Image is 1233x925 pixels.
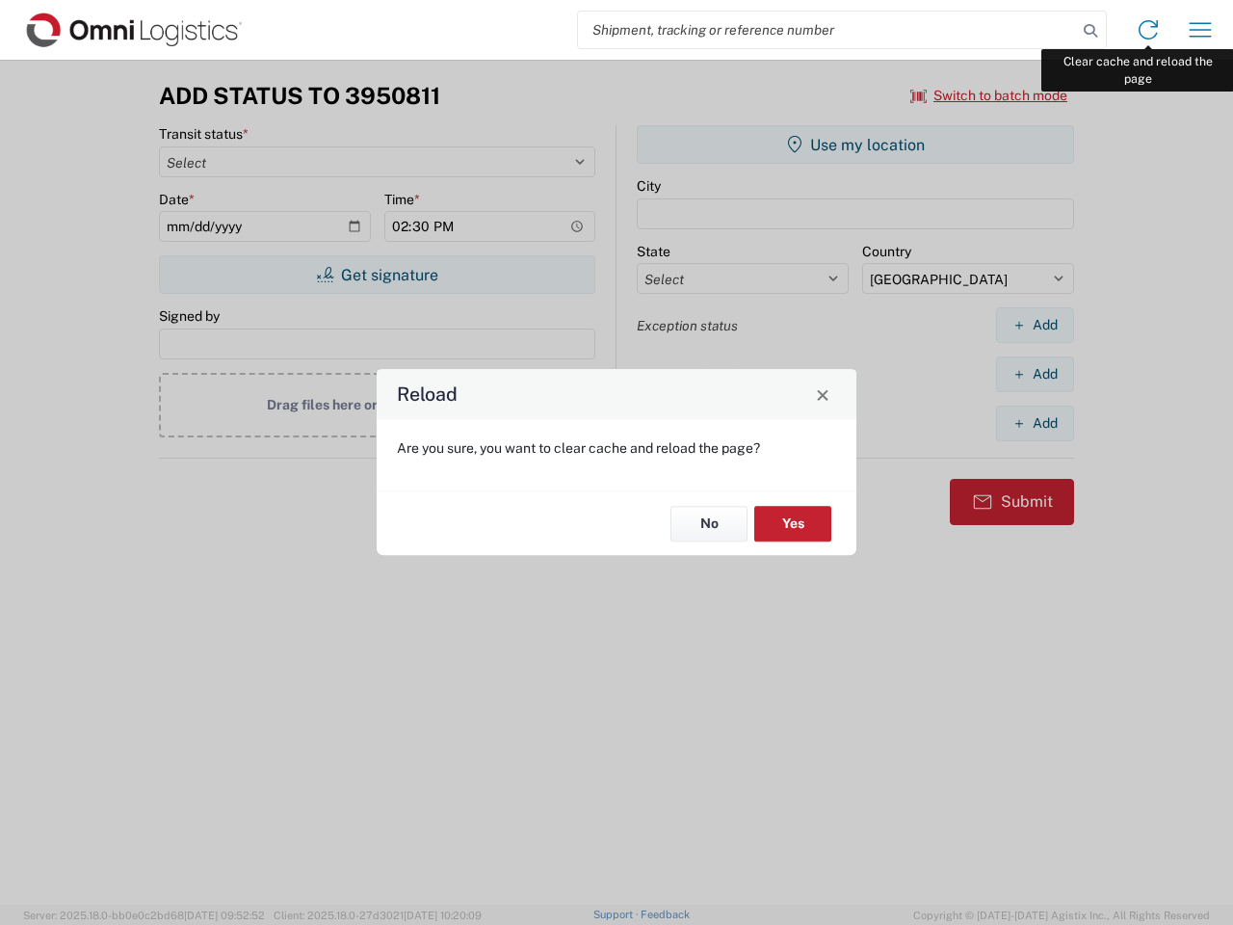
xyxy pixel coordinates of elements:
p: Are you sure, you want to clear cache and reload the page? [397,439,836,457]
button: No [670,506,748,542]
button: Yes [754,506,831,542]
button: Close [809,381,836,408]
h4: Reload [397,381,458,409]
input: Shipment, tracking or reference number [578,12,1077,48]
